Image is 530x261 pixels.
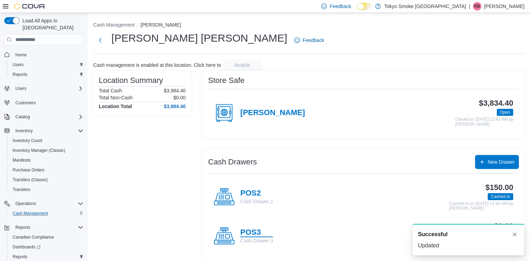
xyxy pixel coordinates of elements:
[7,209,86,218] button: Cash Management
[140,22,181,28] button: [PERSON_NAME]
[10,233,83,241] span: Canadian Compliance
[13,113,83,121] span: Catalog
[500,109,510,115] span: Open
[473,2,481,10] div: Rachael Butz
[1,112,86,122] button: Catalog
[10,253,83,261] span: Reports
[1,223,86,232] button: Reports
[488,158,515,165] span: New Drawer
[7,175,86,185] button: Transfers (Classic)
[164,104,186,109] h4: $3,984.40
[13,99,39,107] a: Customers
[7,60,86,70] button: Users
[10,136,83,145] span: Inventory Count
[474,2,480,10] span: RB
[418,230,519,239] div: Notification
[20,17,83,31] span: Load All Apps in [GEOGRAPHIC_DATA]
[13,199,39,208] button: Operations
[418,241,519,250] div: Updated
[13,50,83,59] span: Home
[10,209,83,218] span: Cash Management
[10,209,51,218] a: Cash Management
[13,72,27,77] span: Reports
[7,70,86,79] button: Reports
[10,61,83,69] span: Users
[10,233,57,241] a: Canadian Compliance
[479,99,513,107] h3: $3,834.40
[13,98,83,107] span: Customers
[13,223,83,232] span: Reports
[99,104,132,109] h4: Location Total
[15,86,26,91] span: Users
[10,243,83,251] span: Dashboards
[93,21,524,30] nav: An example of EuiBreadcrumbs
[93,22,135,28] button: Cash Management
[13,51,29,59] a: Home
[10,185,83,194] span: Transfers
[7,185,86,195] button: Transfers
[10,166,47,174] a: Purchase Orders
[10,61,26,69] a: Users
[240,237,273,244] p: Cash Drawer 3
[418,230,447,239] span: Successful
[303,37,324,44] span: Feedback
[15,225,30,230] span: Reports
[357,3,372,10] input: Dark Mode
[13,177,48,183] span: Transfers (Classic)
[93,33,107,47] button: Next
[13,244,41,250] span: Dashboards
[13,138,42,143] span: Inventory Count
[15,100,36,106] span: Customers
[13,211,48,216] span: Cash Management
[13,84,29,93] button: Users
[240,108,305,118] h4: [PERSON_NAME]
[10,176,50,184] a: Transfers (Classic)
[13,199,83,208] span: Operations
[13,223,33,232] button: Reports
[15,128,33,134] span: Inventory
[99,76,163,85] h3: Location Summary
[1,98,86,108] button: Customers
[13,148,65,153] span: Inventory Manager (Classic)
[449,202,513,211] p: Cashed In on [DATE] 11:42 AM by [PERSON_NAME]
[240,228,273,237] h4: POS3
[510,230,519,239] button: Dismiss toast
[222,59,262,71] button: disable
[15,52,27,58] span: Home
[13,127,35,135] button: Inventory
[486,183,513,192] h3: $150.00
[1,84,86,93] button: Users
[13,84,83,93] span: Users
[7,165,86,175] button: Purchase Orders
[111,31,287,45] h1: [PERSON_NAME] [PERSON_NAME]
[15,201,36,206] span: Operations
[291,33,327,47] a: Feedback
[10,146,68,155] a: Inventory Manager (Classic)
[13,113,33,121] button: Catalog
[10,156,33,164] a: Manifests
[10,166,83,174] span: Purchase Orders
[208,76,245,85] h3: Store Safe
[13,254,27,260] span: Reports
[10,146,83,155] span: Inventory Manager (Classic)
[475,155,519,169] button: New Drawer
[99,88,122,93] h6: Total Cash
[13,187,30,192] span: Transfers
[93,62,221,68] p: Cash management is enabled at this location. Click here to
[10,243,43,251] a: Dashboards
[10,253,30,261] a: Reports
[13,127,83,135] span: Inventory
[14,3,46,10] img: Cova
[173,95,186,100] p: $0.00
[13,234,54,240] span: Canadian Compliance
[10,176,83,184] span: Transfers (Classic)
[488,193,513,200] span: Cashed In
[491,193,510,200] span: Cashed In
[15,114,30,120] span: Catalog
[208,158,257,166] h3: Cash Drawers
[10,70,30,79] a: Reports
[7,232,86,242] button: Canadian Compliance
[234,62,250,69] span: disable
[99,95,133,100] h6: Total Non-Cash
[7,146,86,155] button: Inventory Manager (Classic)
